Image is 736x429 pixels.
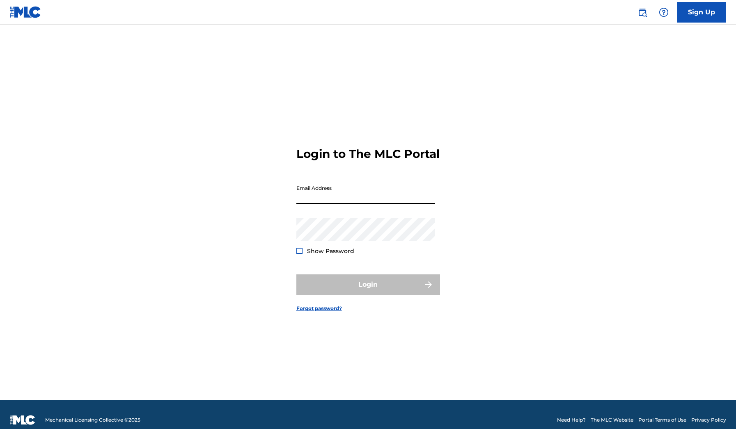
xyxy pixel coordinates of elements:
[591,416,633,424] a: The MLC Website
[659,7,669,17] img: help
[10,415,35,425] img: logo
[637,7,647,17] img: search
[10,6,41,18] img: MLC Logo
[557,416,586,424] a: Need Help?
[677,2,726,23] a: Sign Up
[691,416,726,424] a: Privacy Policy
[634,4,651,21] a: Public Search
[45,416,140,424] span: Mechanical Licensing Collective © 2025
[296,147,440,161] h3: Login to The MLC Portal
[638,416,686,424] a: Portal Terms of Use
[296,305,342,312] a: Forgot password?
[656,4,672,21] div: Help
[695,390,736,429] iframe: Chat Widget
[307,247,354,255] span: Show Password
